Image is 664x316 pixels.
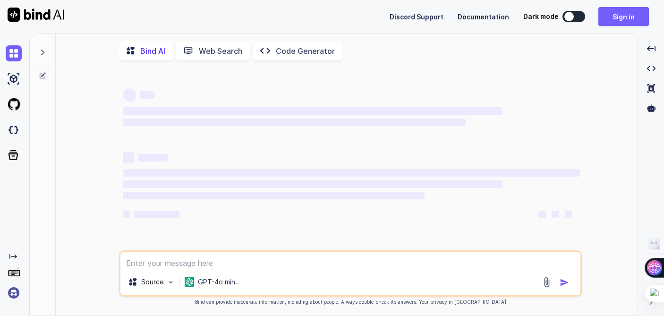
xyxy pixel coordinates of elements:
[185,277,194,287] img: GPT-4o mini
[123,169,580,177] span: ‌
[134,211,179,218] span: ‌
[6,122,22,138] img: darkCloudIdeIcon
[123,107,502,115] span: ‌
[138,154,168,162] span: ‌
[276,45,335,57] p: Code Generator
[123,119,466,126] span: ‌
[458,13,509,21] span: Documentation
[6,96,22,112] img: githubLight
[123,211,130,218] span: ‌
[538,211,546,218] span: ‌
[458,12,509,22] button: Documentation
[123,180,502,188] span: ‌
[199,45,242,57] p: Web Search
[123,192,425,199] span: ‌
[167,278,175,286] img: Pick Models
[560,278,569,287] img: icon
[140,91,155,99] span: ‌
[6,71,22,87] img: ai-studio
[6,285,22,301] img: signin
[565,211,572,218] span: ‌
[123,88,136,102] span: ‌
[8,8,64,22] img: Bind AI
[390,12,443,22] button: Discord Support
[598,7,649,26] button: Sign in
[390,13,443,21] span: Discord Support
[140,45,165,57] p: Bind AI
[523,12,559,21] span: Dark mode
[6,45,22,61] img: chat
[119,299,582,306] p: Bind can provide inaccurate information, including about people. Always double-check its answers....
[541,277,552,288] img: attachment
[141,277,164,287] p: Source
[552,211,559,218] span: ‌
[198,277,239,287] p: GPT-4o min..
[123,152,134,163] span: ‌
